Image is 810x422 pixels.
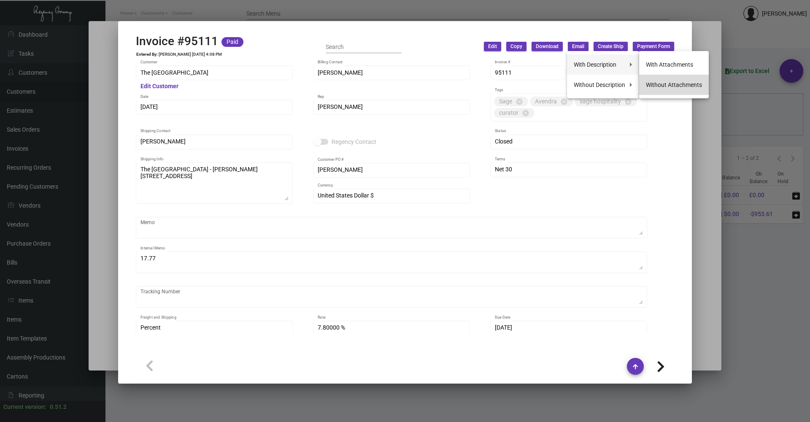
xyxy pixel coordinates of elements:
div: Current version: [3,403,46,411]
button: With Description [567,54,639,75]
button: Without Description [567,75,639,95]
div: 0.51.2 [50,403,67,411]
button: Without Attachments [639,75,709,95]
button: With Attachments [639,54,709,75]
